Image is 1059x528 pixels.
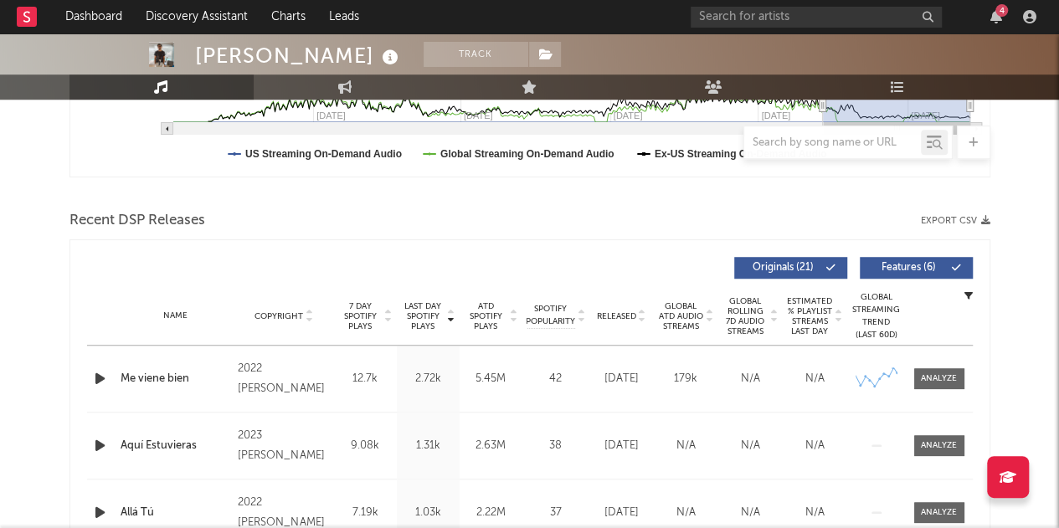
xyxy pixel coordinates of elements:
div: Global Streaming Trend (Last 60D) [851,291,902,341]
div: N/A [722,371,779,387]
input: Search by song name or URL [744,136,921,150]
div: 2.22M [464,505,518,521]
div: 4 [995,4,1008,17]
div: [PERSON_NAME] [195,42,403,69]
div: 7.19k [338,505,393,521]
div: [DATE] [594,505,650,521]
span: Global ATD Audio Streams [658,301,704,331]
div: 2023 [PERSON_NAME] [238,426,329,466]
span: Last Day Spotify Plays [401,301,445,331]
div: N/A [787,438,843,454]
a: Allá Tú [121,505,230,521]
div: 5.45M [464,371,518,387]
span: Features ( 6 ) [871,263,948,273]
div: N/A [658,505,714,521]
span: ATD Spotify Plays [464,301,508,331]
div: 1.03k [401,505,455,521]
div: 2.72k [401,371,455,387]
button: Originals(21) [734,257,847,279]
div: N/A [787,371,843,387]
div: 179k [658,371,714,387]
button: 4 [990,10,1002,23]
div: 9.08k [338,438,393,454]
button: Track [424,42,528,67]
input: Search for artists [691,7,942,28]
span: Released [597,311,636,321]
div: N/A [722,438,779,454]
span: Recent DSP Releases [69,211,205,231]
button: Export CSV [921,216,990,226]
div: 2.63M [464,438,518,454]
div: 12.7k [338,371,393,387]
div: 38 [527,438,585,454]
span: 7 Day Spotify Plays [338,301,383,331]
span: Global Rolling 7D Audio Streams [722,296,769,336]
div: [DATE] [594,371,650,387]
div: 37 [527,505,585,521]
span: Copyright [254,311,303,321]
button: Features(6) [860,257,973,279]
div: Name [121,310,230,322]
div: 42 [527,371,585,387]
a: Me viene bien [121,371,230,387]
a: Aquí Estuvieras [121,438,230,454]
span: Originals ( 21 ) [745,263,822,273]
div: N/A [722,505,779,521]
div: [DATE] [594,438,650,454]
span: Spotify Popularity [526,303,575,328]
div: N/A [787,505,843,521]
div: 1.31k [401,438,455,454]
span: Estimated % Playlist Streams Last Day [787,296,833,336]
div: N/A [658,438,714,454]
div: 2022 [PERSON_NAME] [238,359,329,399]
